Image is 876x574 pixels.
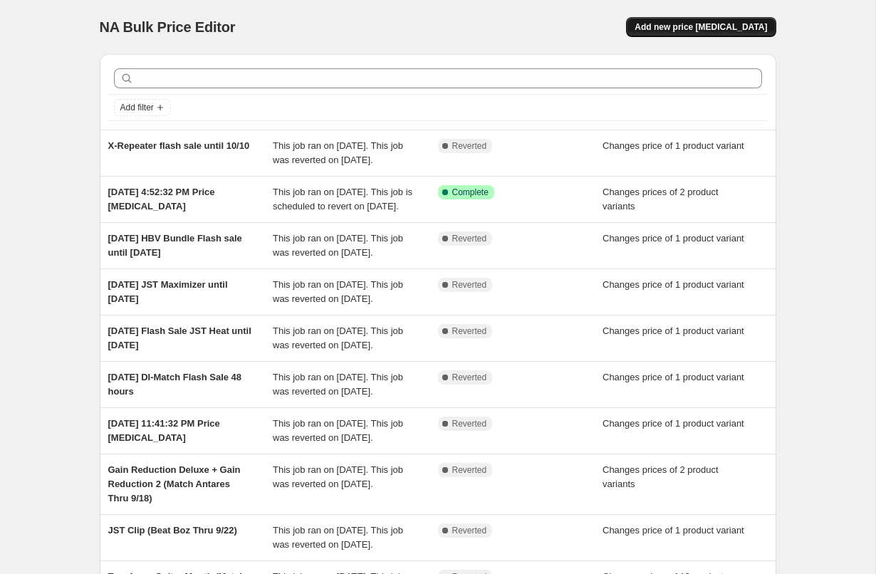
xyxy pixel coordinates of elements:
[108,279,228,304] span: [DATE] JST Maximizer until [DATE]
[108,187,215,212] span: [DATE] 4:52:32 PM Price [MEDICAL_DATA]
[626,17,776,37] button: Add new price [MEDICAL_DATA]
[603,233,744,244] span: Changes price of 1 product variant
[452,464,487,476] span: Reverted
[603,525,744,536] span: Changes price of 1 product variant
[120,102,154,113] span: Add filter
[273,418,403,443] span: This job ran on [DATE]. This job was reverted on [DATE].
[273,325,403,350] span: This job ran on [DATE]. This job was reverted on [DATE].
[452,187,489,198] span: Complete
[603,418,744,429] span: Changes price of 1 product variant
[603,372,744,382] span: Changes price of 1 product variant
[273,372,403,397] span: This job ran on [DATE]. This job was reverted on [DATE].
[452,279,487,291] span: Reverted
[603,187,719,212] span: Changes prices of 2 product variants
[452,525,487,536] span: Reverted
[452,233,487,244] span: Reverted
[114,99,171,116] button: Add filter
[108,233,242,258] span: [DATE] HBV Bundle Flash sale until [DATE]
[452,372,487,383] span: Reverted
[603,464,719,489] span: Changes prices of 2 product variants
[273,279,403,304] span: This job ran on [DATE]. This job was reverted on [DATE].
[603,325,744,336] span: Changes price of 1 product variant
[635,21,767,33] span: Add new price [MEDICAL_DATA]
[108,525,237,536] span: JST Clip (Beat Boz Thru 9/22)
[273,233,403,258] span: This job ran on [DATE]. This job was reverted on [DATE].
[108,464,241,503] span: Gain Reduction Deluxe + Gain Reduction 2 (Match Antares Thru 9/18)
[452,418,487,429] span: Reverted
[603,279,744,290] span: Changes price of 1 product variant
[108,372,242,397] span: [DATE] DI-Match Flash Sale 48 hours
[273,464,403,489] span: This job ran on [DATE]. This job was reverted on [DATE].
[108,140,250,151] span: X-Repeater flash sale until 10/10
[273,140,403,165] span: This job ran on [DATE]. This job was reverted on [DATE].
[603,140,744,151] span: Changes price of 1 product variant
[273,187,412,212] span: This job ran on [DATE]. This job is scheduled to revert on [DATE].
[452,325,487,337] span: Reverted
[108,325,251,350] span: [DATE] Flash Sale JST Heat until [DATE]
[452,140,487,152] span: Reverted
[100,19,236,35] span: NA Bulk Price Editor
[108,418,220,443] span: [DATE] 11:41:32 PM Price [MEDICAL_DATA]
[273,525,403,550] span: This job ran on [DATE]. This job was reverted on [DATE].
